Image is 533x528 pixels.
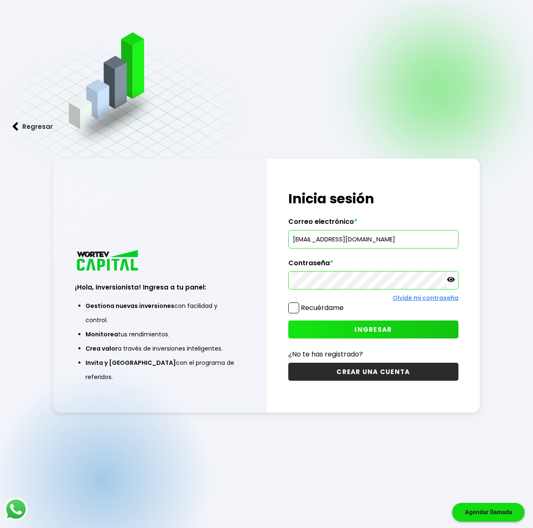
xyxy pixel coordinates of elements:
input: hola@wortev.capital [292,231,455,248]
h1: Inicia sesión [288,189,458,209]
span: Invita y [GEOGRAPHIC_DATA] [85,359,176,367]
label: Recuérdame [301,303,344,313]
button: INGRESAR [288,320,458,338]
li: con el programa de referidos. [85,356,235,384]
a: ¿No te has registrado?CREAR UNA CUENTA [288,349,458,381]
li: con facilidad y control. [85,299,235,327]
button: CREAR UNA CUENTA [288,363,458,381]
span: Monitorea [85,330,118,338]
img: logo_wortev_capital [75,249,141,274]
div: Agendar llamada [452,503,525,522]
img: flecha izquierda [13,122,18,131]
li: tus rendimientos. [85,327,235,341]
span: Crea valor [85,344,118,353]
img: logos_whatsapp-icon.242b2217.svg [4,497,28,521]
a: Olvidé mi contraseña [393,294,458,302]
span: INGRESAR [354,325,392,334]
label: Contraseña [288,259,458,272]
span: Gestiona nuevas inversiones [85,302,174,310]
label: Correo electrónico [288,218,458,230]
h3: ¡Hola, inversionista! Ingresa a tu panel: [75,282,245,292]
li: a través de inversiones inteligentes. [85,341,235,356]
p: ¿No te has registrado? [288,349,458,359]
